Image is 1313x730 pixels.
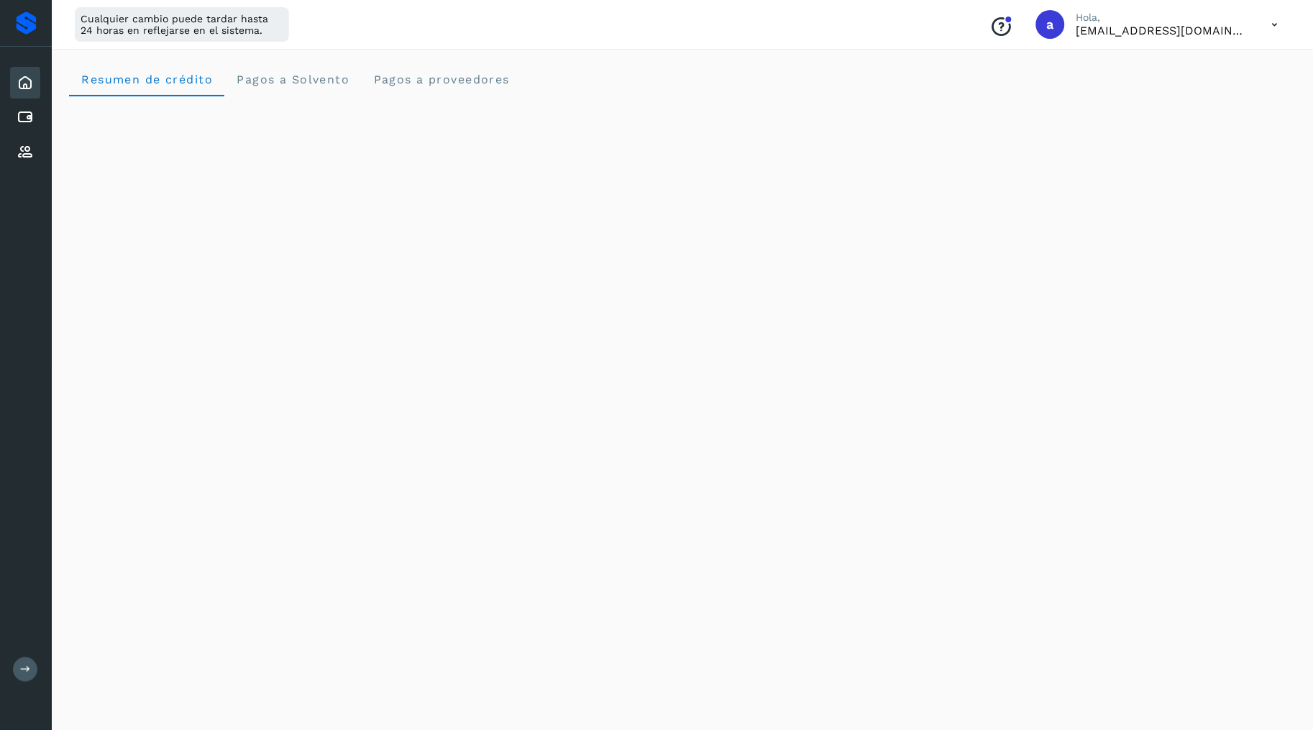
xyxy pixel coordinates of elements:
[10,101,40,133] div: Cuentas por pagar
[81,73,213,86] span: Resumen de crédito
[75,7,289,42] div: Cualquier cambio puede tardar hasta 24 horas en reflejarse en el sistema.
[10,136,40,168] div: Proveedores
[236,73,349,86] span: Pagos a Solvento
[10,67,40,99] div: Inicio
[372,73,510,86] span: Pagos a proveedores
[1076,24,1249,37] p: administracion@logistify.com.mx
[1076,12,1249,24] p: Hola,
